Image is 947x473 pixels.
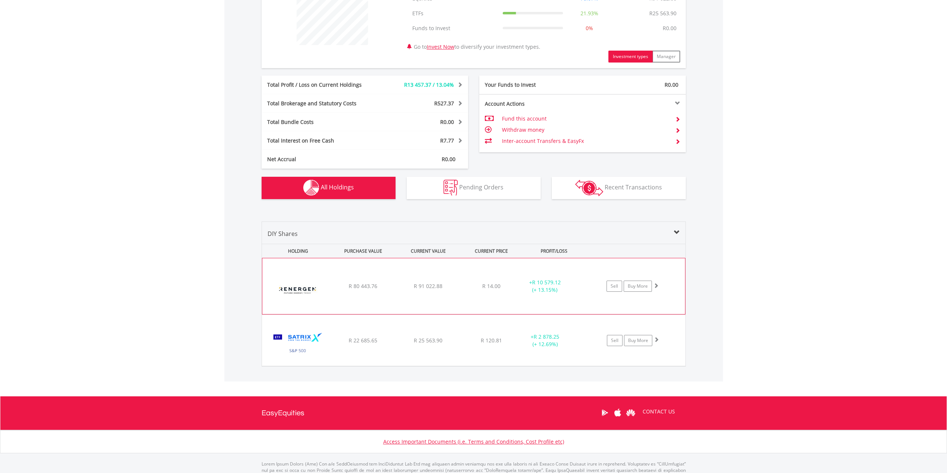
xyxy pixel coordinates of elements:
[517,333,573,348] div: + (+ 12.69%)
[624,401,637,424] a: Huawei
[608,51,653,63] button: Investment types
[440,118,454,125] span: R0.00
[268,230,298,238] span: DIY Shares
[303,180,319,196] img: holdings-wht.png
[262,118,382,126] div: Total Bundle Costs
[522,244,586,258] div: PROFIT/LOSS
[567,21,612,36] td: 0%
[262,396,304,430] a: EasyEquities
[611,401,624,424] a: Apple
[605,183,662,191] span: Recent Transactions
[349,337,377,344] span: R 22 685.65
[646,6,680,21] td: R25 563.90
[349,282,377,290] span: R 80 443.76
[409,6,499,21] td: ETFs
[461,244,521,258] div: CURRENT PRICE
[434,100,454,107] span: R527.37
[624,335,652,346] a: Buy More
[404,81,454,88] span: R13 457.37 / 13.04%
[444,180,458,196] img: pending_instructions-wht.png
[427,43,454,50] a: Invest Now
[262,137,382,144] div: Total Interest on Free Cash
[652,51,680,63] button: Manager
[502,135,669,147] td: Inter-account Transfers & EasyFx
[407,177,541,199] button: Pending Orders
[479,81,583,89] div: Your Funds to Invest
[262,244,330,258] div: HOLDING
[266,268,330,312] img: EQU.ZA.REN.png
[262,100,382,107] div: Total Brokerage and Statutory Costs
[534,333,559,340] span: R 2 878.25
[262,81,382,89] div: Total Profit / Loss on Current Holdings
[575,180,603,196] img: transactions-zar-wht.png
[442,156,455,163] span: R0.00
[607,281,622,292] a: Sell
[598,401,611,424] a: Google Play
[409,21,499,36] td: Funds to Invest
[517,279,573,294] div: + (+ 13.15%)
[414,282,442,290] span: R 91 022.88
[440,137,454,144] span: R7.77
[332,244,395,258] div: PURCHASE VALUE
[665,81,678,88] span: R0.00
[266,324,330,364] img: EQU.ZA.STX500.png
[659,21,680,36] td: R0.00
[482,282,500,290] span: R 14.00
[262,156,382,163] div: Net Accrual
[502,124,669,135] td: Withdraw money
[397,244,460,258] div: CURRENT VALUE
[479,100,583,108] div: Account Actions
[607,335,623,346] a: Sell
[552,177,686,199] button: Recent Transactions
[383,438,564,445] a: Access Important Documents (i.e. Terms and Conditions, Cost Profile etc)
[459,183,503,191] span: Pending Orders
[414,337,442,344] span: R 25 563.90
[481,337,502,344] span: R 120.81
[262,177,396,199] button: All Holdings
[624,281,652,292] a: Buy More
[637,401,680,422] a: CONTACT US
[502,113,669,124] td: Fund this account
[532,279,561,286] span: R 10 579.12
[321,183,354,191] span: All Holdings
[567,6,612,21] td: 21.93%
